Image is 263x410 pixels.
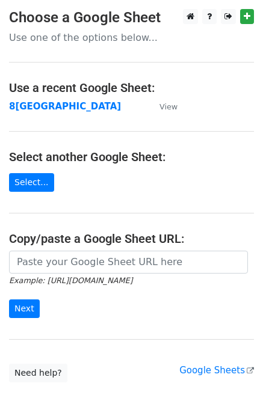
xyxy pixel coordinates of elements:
input: Paste your Google Sheet URL here [9,251,248,274]
small: Example: [URL][DOMAIN_NAME] [9,276,132,285]
small: View [159,102,178,111]
a: Need help? [9,364,67,382]
a: View [147,101,178,112]
h4: Copy/paste a Google Sheet URL: [9,231,254,246]
p: Use one of the options below... [9,31,254,44]
input: Next [9,299,40,318]
h4: Use a recent Google Sheet: [9,81,254,95]
h4: Select another Google Sheet: [9,150,254,164]
h3: Choose a Google Sheet [9,9,254,26]
a: Select... [9,173,54,192]
a: Google Sheets [179,365,254,376]
a: 8[GEOGRAPHIC_DATA] [9,101,121,112]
